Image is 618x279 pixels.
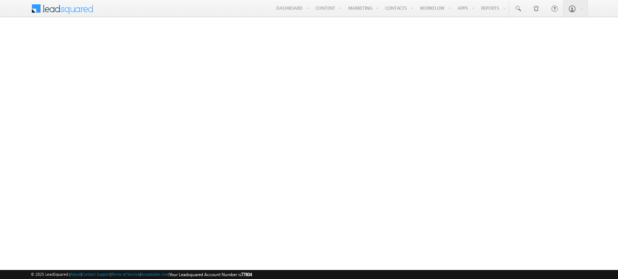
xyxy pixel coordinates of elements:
[31,271,252,278] span: © 2025 LeadSquared | | | | |
[241,272,252,277] span: 77804
[70,272,81,276] a: About
[82,272,110,276] a: Contact Support
[112,272,140,276] a: Terms of Service
[141,272,168,276] a: Acceptable Use
[169,272,252,277] span: Your Leadsquared Account Number is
